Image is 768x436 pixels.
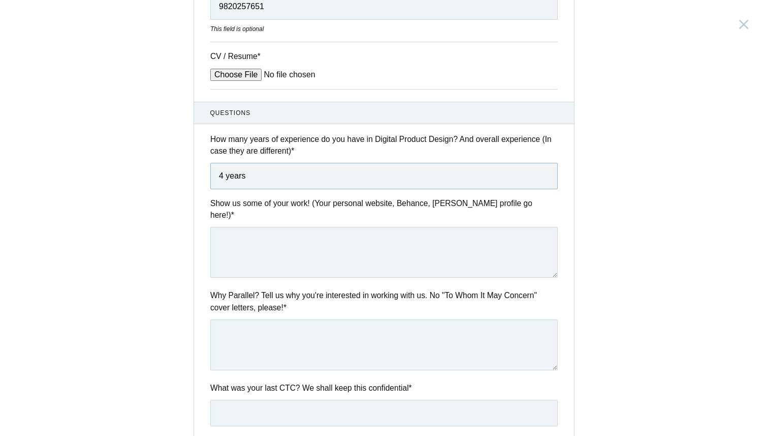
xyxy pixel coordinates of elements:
[210,197,558,221] label: Show us some of your work! (Your personal website, Behance, [PERSON_NAME] profile go here!)
[210,289,558,313] label: Why Parallel? Tell us why you're interested in working with us. No "To Whom It May Concern" cover...
[210,133,558,157] label: How many years of experience do you have in Digital Product Design? And overall experience (In ca...
[210,382,558,394] label: What was your last CTC? We shall keep this confidential
[210,50,286,62] label: CV / Resume
[210,24,558,34] div: This field is optional
[210,108,558,118] span: Questions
